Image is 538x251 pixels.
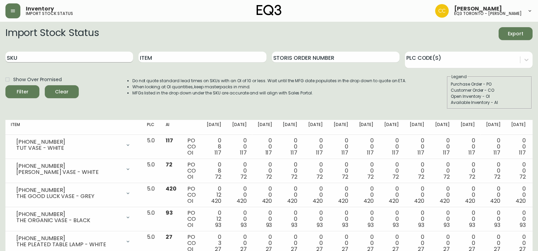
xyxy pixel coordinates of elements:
[519,149,526,157] span: 117
[465,197,475,205] span: 420
[511,138,526,156] div: 0 0
[16,217,121,223] div: THE ORGANIC VASE - BLACK
[166,161,172,168] span: 72
[142,135,160,159] td: 5.0
[379,120,404,135] th: [DATE]
[215,221,221,229] span: 93
[258,186,272,204] div: 0 0
[142,120,160,135] th: PLC
[232,186,247,204] div: 0 0
[187,186,196,204] div: PO CO
[257,5,282,16] img: logo
[11,162,136,177] div: [PHONE_NUMBER][PERSON_NAME] VASE - WHITE
[237,197,247,205] span: 420
[435,162,450,180] div: 0 0
[454,6,502,12] span: [PERSON_NAME]
[16,187,121,193] div: [PHONE_NUMBER]
[207,138,221,156] div: 0 8
[252,120,278,135] th: [DATE]
[435,4,449,18] img: ec7176bad513007d25397993f68ebbfb
[418,173,424,181] span: 72
[16,139,121,145] div: [PHONE_NUMBER]
[389,197,399,205] span: 420
[5,85,39,98] button: Filter
[232,210,247,228] div: 0 0
[334,138,348,156] div: 0 0
[443,149,450,157] span: 117
[384,138,399,156] div: 0 0
[207,162,221,180] div: 0 8
[486,186,501,204] div: 0 0
[490,197,500,205] span: 420
[241,221,247,229] span: 93
[142,159,160,183] td: 5.0
[266,221,272,229] span: 93
[506,120,531,135] th: [DATE]
[142,183,160,207] td: 5.0
[443,173,450,181] span: 72
[511,210,526,228] div: 0 0
[132,78,407,84] li: Do not quote standard lead times on SKUs with an OI of 10 or less. Wait until the MFG date popula...
[232,138,247,156] div: 0 0
[384,210,399,228] div: 0 0
[16,145,121,151] div: TUT VASE - WHITE
[486,210,501,228] div: 0 0
[341,149,348,157] span: 117
[142,207,160,231] td: 5.0
[308,138,323,156] div: 0 0
[451,93,528,100] div: Open Inventory - OI
[240,173,247,181] span: 72
[240,149,247,157] span: 117
[16,163,121,169] div: [PHONE_NUMBER]
[435,186,450,204] div: 0 0
[258,138,272,156] div: 0 0
[435,138,450,156] div: 0 0
[519,173,526,181] span: 72
[418,221,424,229] span: 93
[16,235,121,241] div: [PHONE_NUMBER]
[393,221,399,229] span: 93
[187,162,196,180] div: PO CO
[384,162,399,180] div: 0 0
[334,186,348,204] div: 0 0
[283,138,297,156] div: 0 0
[316,149,323,157] span: 117
[451,74,467,80] legend: Legend
[516,197,526,205] span: 420
[283,162,297,180] div: 0 0
[359,138,374,156] div: 0 0
[410,138,424,156] div: 0 0
[334,162,348,180] div: 0 0
[187,173,193,181] span: OI
[132,90,407,96] li: MFGs listed in the drop down under the SKU are accurate and will align with Sales Portal.
[5,120,142,135] th: Item
[359,162,374,180] div: 0 0
[359,210,374,228] div: 0 0
[291,173,297,181] span: 72
[435,210,450,228] div: 0 0
[367,173,374,181] span: 72
[481,120,506,135] th: [DATE]
[354,120,379,135] th: [DATE]
[469,173,475,181] span: 72
[232,162,247,180] div: 0 0
[468,149,475,157] span: 117
[187,197,193,205] span: OI
[342,221,348,229] span: 93
[494,173,500,181] span: 72
[207,210,221,228] div: 0 12
[215,149,221,157] span: 117
[50,88,73,96] span: Clear
[494,221,500,229] span: 93
[291,221,297,229] span: 93
[13,76,62,83] span: Show Over Promised
[486,138,501,156] div: 0 0
[418,149,424,157] span: 117
[461,138,475,156] div: 0 0
[520,221,526,229] span: 93
[384,186,399,204] div: 0 0
[494,149,500,157] span: 117
[461,210,475,228] div: 0 0
[187,138,196,156] div: PO CO
[454,12,522,16] h5: eq3 toronto - [PERSON_NAME]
